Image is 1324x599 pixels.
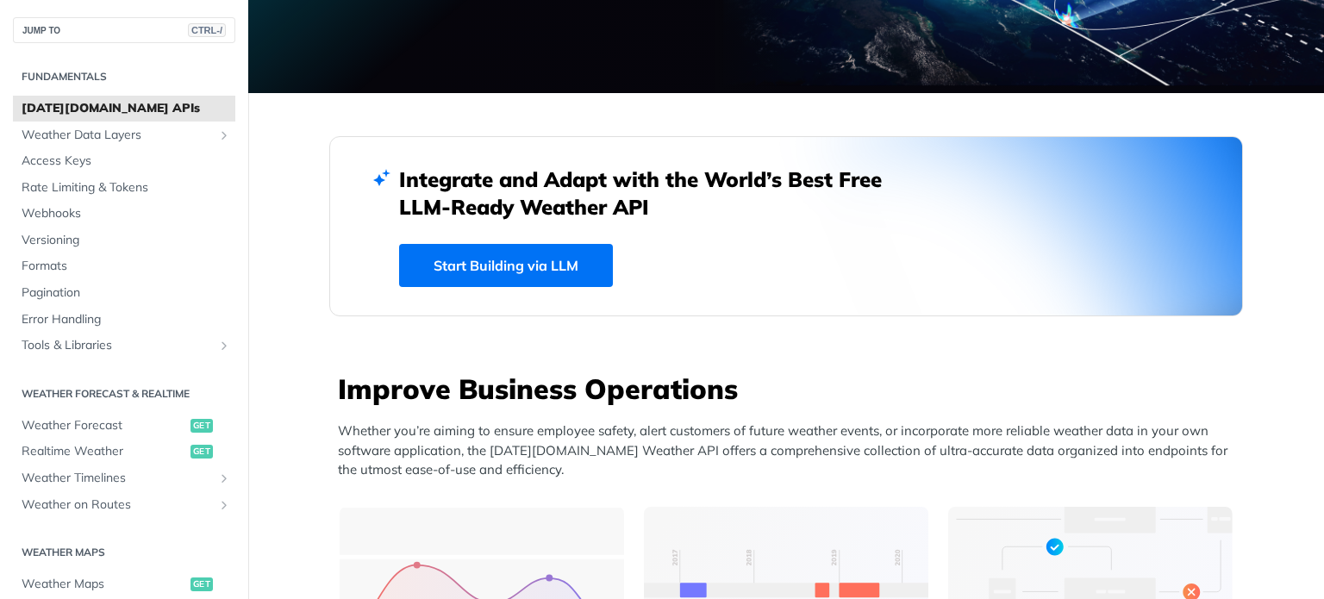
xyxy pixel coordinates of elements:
[190,445,213,459] span: get
[217,471,231,485] button: Show subpages for Weather Timelines
[13,545,235,560] h2: Weather Maps
[22,127,213,144] span: Weather Data Layers
[13,228,235,253] a: Versioning
[13,307,235,333] a: Error Handling
[13,201,235,227] a: Webhooks
[13,333,235,359] a: Tools & LibrariesShow subpages for Tools & Libraries
[190,419,213,433] span: get
[190,577,213,591] span: get
[22,337,213,354] span: Tools & Libraries
[22,576,186,593] span: Weather Maps
[22,284,231,302] span: Pagination
[338,421,1243,480] p: Whether you’re aiming to ensure employee safety, alert customers of future weather events, or inc...
[13,571,235,597] a: Weather Mapsget
[22,443,186,460] span: Realtime Weather
[13,69,235,84] h2: Fundamentals
[13,492,235,518] a: Weather on RoutesShow subpages for Weather on Routes
[22,417,186,434] span: Weather Forecast
[13,253,235,279] a: Formats
[13,439,235,465] a: Realtime Weatherget
[22,100,231,117] span: [DATE][DOMAIN_NAME] APIs
[188,23,226,37] span: CTRL-/
[338,370,1243,408] h3: Improve Business Operations
[22,153,231,170] span: Access Keys
[13,386,235,402] h2: Weather Forecast & realtime
[13,465,235,491] a: Weather TimelinesShow subpages for Weather Timelines
[22,311,231,328] span: Error Handling
[22,496,213,514] span: Weather on Routes
[22,258,231,275] span: Formats
[13,17,235,43] button: JUMP TOCTRL-/
[217,128,231,142] button: Show subpages for Weather Data Layers
[13,175,235,201] a: Rate Limiting & Tokens
[22,470,213,487] span: Weather Timelines
[13,148,235,174] a: Access Keys
[217,498,231,512] button: Show subpages for Weather on Routes
[217,339,231,353] button: Show subpages for Tools & Libraries
[13,413,235,439] a: Weather Forecastget
[22,179,231,197] span: Rate Limiting & Tokens
[13,122,235,148] a: Weather Data LayersShow subpages for Weather Data Layers
[399,165,908,221] h2: Integrate and Adapt with the World’s Best Free LLM-Ready Weather API
[22,205,231,222] span: Webhooks
[13,280,235,306] a: Pagination
[13,96,235,122] a: [DATE][DOMAIN_NAME] APIs
[22,232,231,249] span: Versioning
[399,244,613,287] a: Start Building via LLM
